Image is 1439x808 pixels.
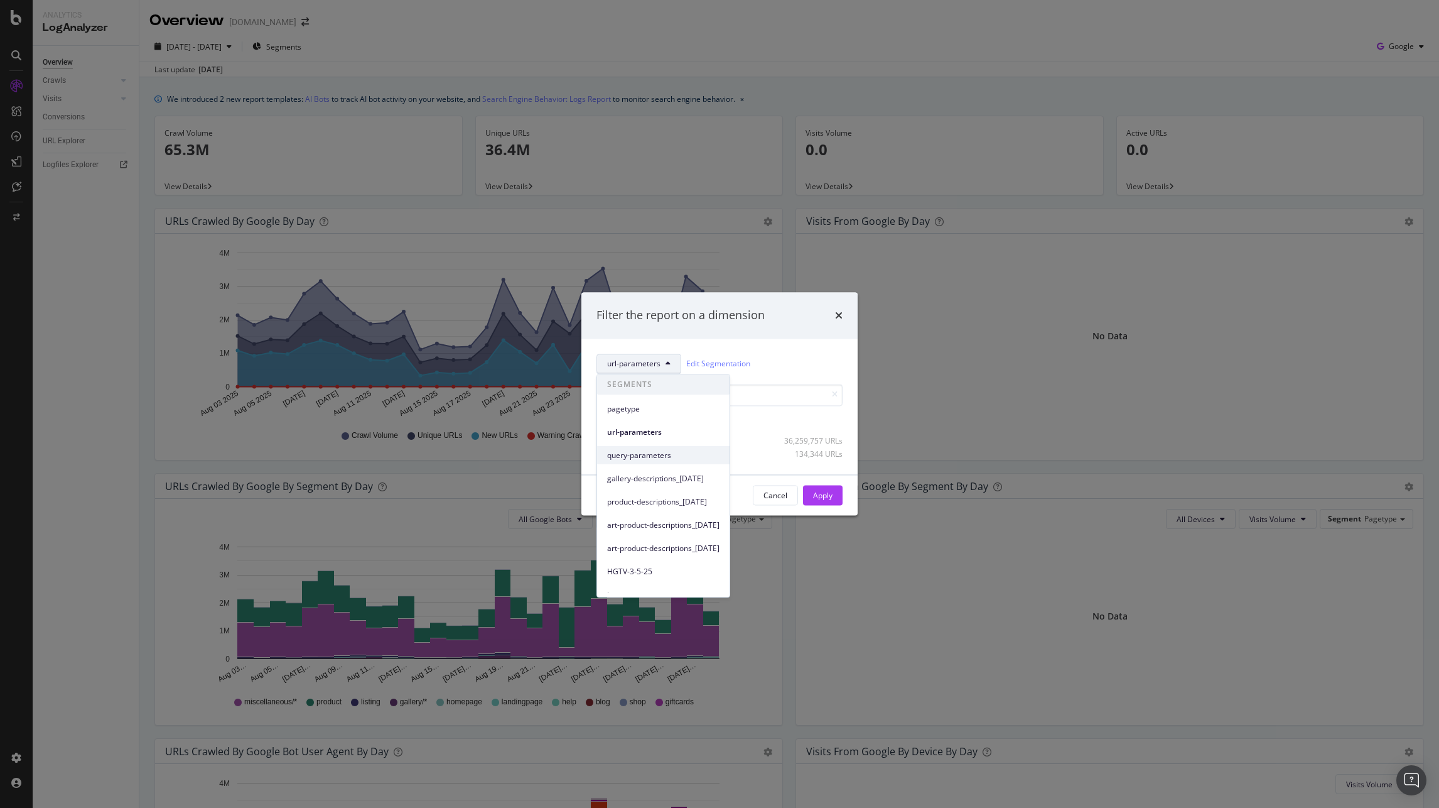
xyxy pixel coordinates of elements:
span: art-product-descriptions_1-24-25 [607,520,719,531]
span: product-descriptions_1-17-25 [607,496,719,508]
span: art-product-descriptions_2-3-25 [607,543,719,554]
span: SEGMENTS [597,374,730,395]
span: gallery-descriptions_10-11-22 [607,473,719,484]
span: host [607,589,719,601]
div: Open Intercom Messenger [1396,765,1426,795]
span: query-parameters [607,450,719,461]
button: Cancel [753,486,798,506]
span: pagetype [607,403,719,415]
button: Apply [803,486,843,506]
span: HGTV-3-5-25 [607,566,719,577]
button: url-parameters [596,354,681,374]
div: 134,344 URLs [781,449,843,459]
div: times [835,307,843,324]
span: url-parameters [607,359,660,369]
div: modal [581,292,858,515]
div: Cancel [763,490,787,501]
span: url-parameters [607,427,719,438]
div: Filter the report on a dimension [596,307,765,324]
div: 36,259,757 URLs [781,435,843,446]
a: Edit Segmentation [686,358,750,371]
div: Apply [813,490,833,501]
